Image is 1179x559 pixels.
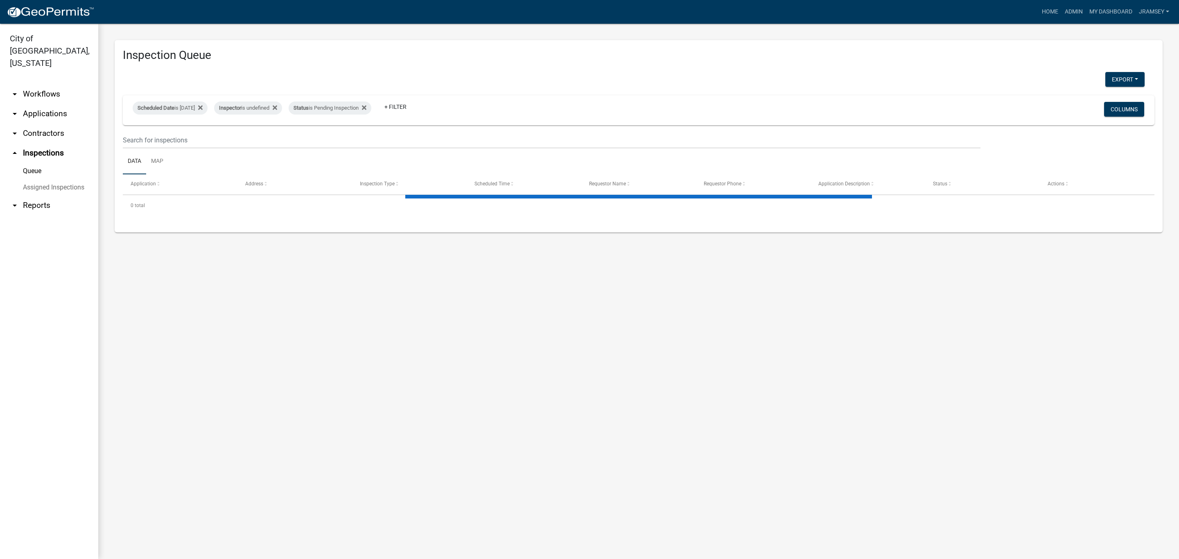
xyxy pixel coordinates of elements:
[1104,102,1144,117] button: Columns
[589,181,626,187] span: Requestor Name
[138,105,174,111] span: Scheduled Date
[123,195,1154,216] div: 0 total
[1086,4,1136,20] a: My Dashboard
[123,174,237,194] datatable-header-cell: Application
[933,181,947,187] span: Status
[360,181,395,187] span: Inspection Type
[131,181,156,187] span: Application
[10,128,20,138] i: arrow_drop_down
[10,148,20,158] i: arrow_drop_up
[474,181,510,187] span: Scheduled Time
[10,89,20,99] i: arrow_drop_down
[925,174,1040,194] datatable-header-cell: Status
[1039,4,1062,20] a: Home
[818,181,870,187] span: Application Description
[352,174,467,194] datatable-header-cell: Inspection Type
[10,201,20,210] i: arrow_drop_down
[123,48,1154,62] h3: Inspection Queue
[1062,4,1086,20] a: Admin
[378,99,413,114] a: + Filter
[696,174,811,194] datatable-header-cell: Requestor Phone
[1136,4,1172,20] a: jramsey
[294,105,309,111] span: Status
[581,174,696,194] datatable-header-cell: Requestor Name
[245,181,263,187] span: Address
[811,174,925,194] datatable-header-cell: Application Description
[1105,72,1145,87] button: Export
[10,109,20,119] i: arrow_drop_down
[123,149,146,175] a: Data
[146,149,168,175] a: Map
[1048,181,1064,187] span: Actions
[133,101,208,115] div: is [DATE]
[467,174,581,194] datatable-header-cell: Scheduled Time
[123,132,980,149] input: Search for inspections
[237,174,352,194] datatable-header-cell: Address
[289,101,371,115] div: is Pending Inspection
[214,101,282,115] div: is undefined
[219,105,241,111] span: Inspector
[1040,174,1154,194] datatable-header-cell: Actions
[704,181,741,187] span: Requestor Phone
